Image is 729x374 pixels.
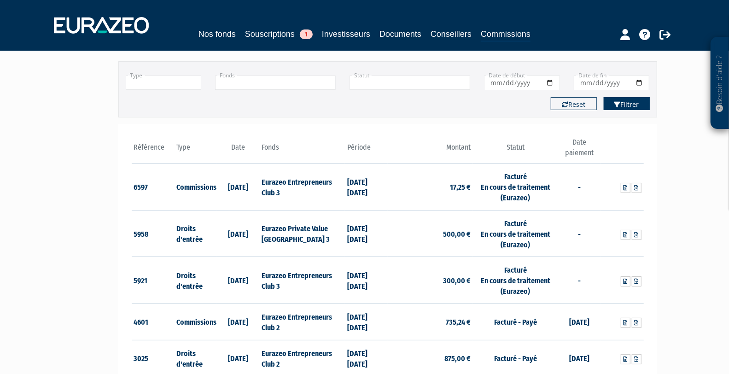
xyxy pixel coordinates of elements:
td: [DATE] [217,304,260,340]
td: - [558,210,601,257]
td: Facturé - Payé [473,304,558,340]
p: Besoin d'aide ? [715,42,725,125]
td: Eurazeo Private Value [GEOGRAPHIC_DATA] 3 [259,210,344,257]
th: Statut [473,137,558,164]
td: [DATE] [DATE] [345,164,388,210]
th: Date [217,137,260,164]
th: Type [174,137,217,164]
td: Eurazeo Entrepreneurs Club 3 [259,164,344,210]
th: Fonds [259,137,344,164]
img: 1732889491-logotype_eurazeo_blanc_rvb.png [54,17,149,34]
span: 1 [300,29,313,39]
th: Référence [132,137,175,164]
th: Montant [388,137,473,164]
td: 500,00 € [388,210,473,257]
a: Conseillers [431,28,472,41]
td: Commissions [174,304,217,340]
td: - [558,164,601,210]
td: [DATE] [558,304,601,340]
button: Reset [551,97,597,110]
td: [DATE] [217,257,260,304]
td: Droits d'entrée [174,210,217,257]
td: Facturé En cours de traitement (Eurazeo) [473,257,558,304]
td: 300,00 € [388,257,473,304]
td: 735,24 € [388,304,473,340]
td: - [558,257,601,304]
td: Eurazeo Entrepreneurs Club 3 [259,257,344,304]
a: Souscriptions1 [245,28,313,41]
a: Nos fonds [198,28,236,41]
td: [DATE] [DATE] [345,210,388,257]
td: [DATE] [217,164,260,210]
td: 5958 [132,210,175,257]
td: 6597 [132,164,175,210]
button: Filtrer [604,97,650,110]
td: [DATE] [DATE] [345,304,388,340]
th: Période [345,137,388,164]
td: Droits d'entrée [174,257,217,304]
td: [DATE] [DATE] [345,257,388,304]
a: Commissions [481,28,531,42]
td: Eurazeo Entrepreneurs Club 2 [259,304,344,340]
a: Documents [379,28,421,41]
td: Commissions [174,164,217,210]
td: 4601 [132,304,175,340]
th: Date paiement [558,137,601,164]
a: Investisseurs [322,28,370,41]
td: Facturé En cours de traitement (Eurazeo) [473,164,558,210]
td: 5921 [132,257,175,304]
td: 17,25 € [388,164,473,210]
td: Facturé En cours de traitement (Eurazeo) [473,210,558,257]
td: [DATE] [217,210,260,257]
